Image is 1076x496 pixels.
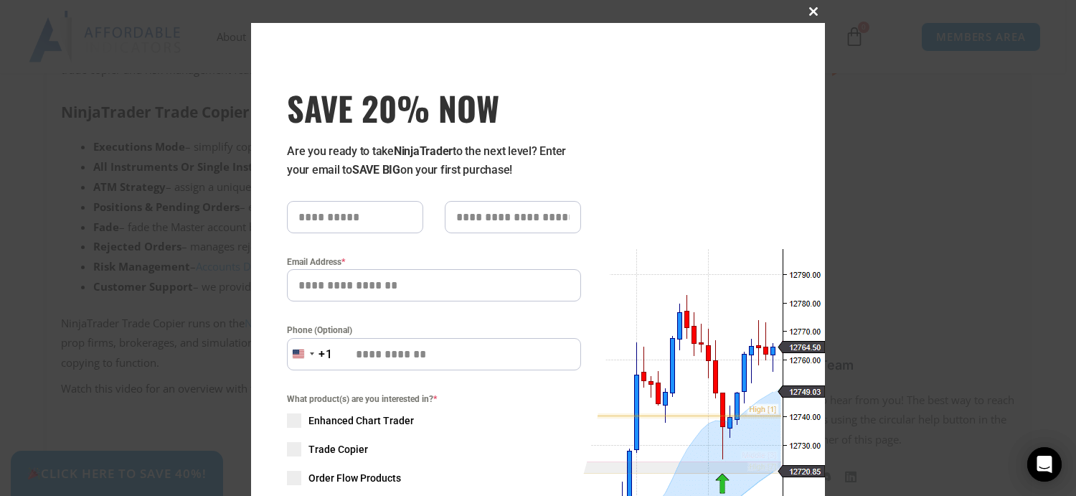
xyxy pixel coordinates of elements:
span: Enhanced Chart Trader [308,413,414,428]
label: Phone (Optional) [287,323,581,337]
label: Enhanced Chart Trader [287,413,581,428]
strong: SAVE BIG [352,163,400,177]
span: Order Flow Products [308,471,401,485]
label: Trade Copier [287,442,581,457]
p: Are you ready to take to the next level? Enter your email to on your first purchase! [287,142,581,179]
span: Trade Copier [308,442,368,457]
div: Open Intercom Messenger [1027,447,1062,482]
h3: SAVE 20% NOW [287,88,581,128]
label: Email Address [287,255,581,269]
div: +1 [318,345,333,364]
button: Selected country [287,338,333,370]
strong: NinjaTrader [394,144,453,158]
span: What product(s) are you interested in? [287,392,581,406]
label: Order Flow Products [287,471,581,485]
